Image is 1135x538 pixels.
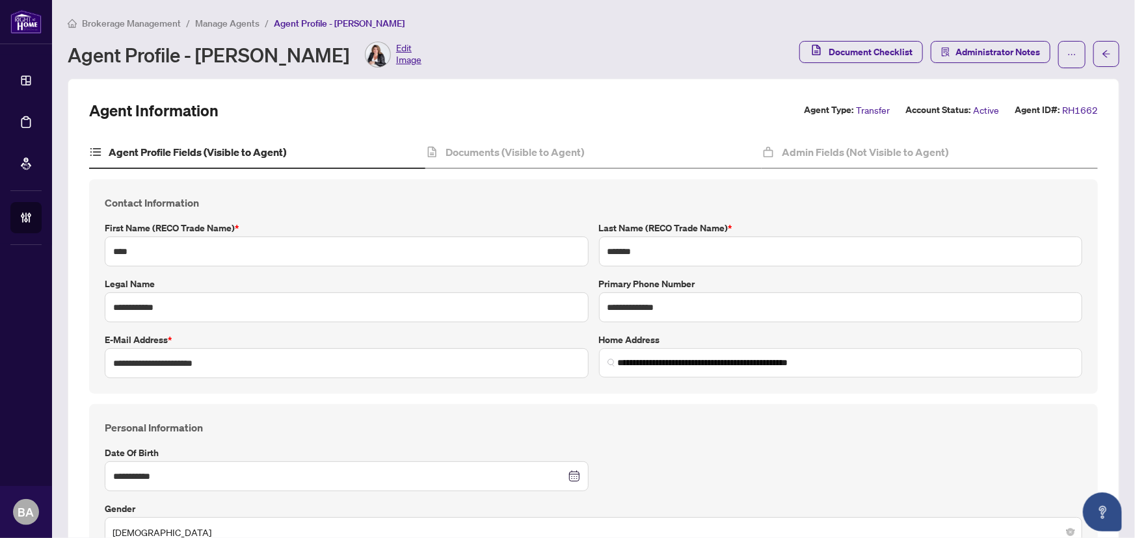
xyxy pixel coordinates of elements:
span: Transfer [856,103,890,118]
label: Date of Birth [105,446,589,460]
span: Brokerage Management [82,18,181,29]
button: Administrator Notes [931,41,1050,63]
h4: Admin Fields (Not Visible to Agent) [782,144,948,160]
button: Document Checklist [799,41,923,63]
span: Edit Image [396,42,421,68]
label: First Name (RECO Trade Name) [105,221,589,235]
span: Manage Agents [195,18,260,29]
span: home [68,19,77,28]
button: Open asap [1083,493,1122,532]
span: Document Checklist [829,42,913,62]
img: Profile Icon [366,42,390,67]
span: RH1662 [1062,103,1098,118]
h4: Contact Information [105,195,1082,211]
span: close-circle [1067,528,1075,536]
li: / [265,16,269,31]
h4: Documents (Visible to Agent) [446,144,584,160]
img: logo [10,10,42,34]
span: arrow-left [1102,49,1111,58]
span: solution [941,47,950,57]
label: Account Status: [905,103,970,118]
label: Agent ID#: [1015,103,1060,118]
h2: Agent Information [89,100,219,121]
span: Active [973,103,999,118]
label: Primary Phone Number [599,277,1083,291]
label: Agent Type: [804,103,853,118]
span: Agent Profile - [PERSON_NAME] [274,18,405,29]
span: Administrator Notes [955,42,1040,62]
img: search_icon [608,359,615,366]
h4: Personal Information [105,420,1082,435]
label: E-mail Address [105,333,589,347]
span: BA [18,503,34,521]
label: Last Name (RECO Trade Name) [599,221,1083,235]
label: Gender [105,502,1082,516]
h4: Agent Profile Fields (Visible to Agent) [109,144,286,160]
label: Legal Name [105,277,589,291]
div: Agent Profile - [PERSON_NAME] [68,42,421,68]
label: Home Address [599,333,1083,347]
span: ellipsis [1067,50,1076,59]
li: / [186,16,190,31]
